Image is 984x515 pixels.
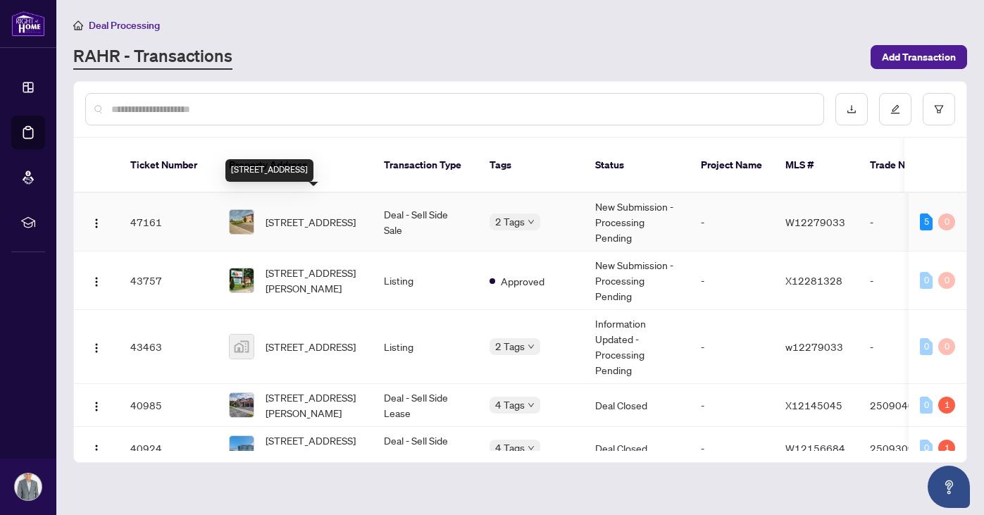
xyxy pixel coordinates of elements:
div: 0 [920,397,933,414]
span: download [847,104,857,114]
td: - [859,193,957,252]
td: - [690,384,774,427]
span: 4 Tags [495,440,525,456]
td: Listing [373,252,478,310]
td: New Submission - Processing Pending [584,193,690,252]
button: Logo [85,437,108,459]
span: w12279033 [785,340,843,353]
td: - [690,252,774,310]
span: down [528,343,535,350]
td: 40985 [119,384,218,427]
button: Logo [85,269,108,292]
td: Deal - Sell Side Lease [373,427,478,470]
img: Logo [91,401,102,412]
img: Logo [91,276,102,287]
td: 47161 [119,193,218,252]
td: Deal Closed [584,384,690,427]
span: down [528,445,535,452]
span: [STREET_ADDRESS][PERSON_NAME] [266,265,361,296]
button: download [835,93,868,125]
button: Logo [85,394,108,416]
span: down [528,218,535,225]
img: thumbnail-img [230,268,254,292]
td: - [859,310,957,384]
span: [STREET_ADDRESS] [266,214,356,230]
span: 4 Tags [495,397,525,413]
span: down [528,402,535,409]
td: Deal Closed [584,427,690,470]
img: thumbnail-img [230,393,254,417]
span: edit [890,104,900,114]
span: Approved [501,273,544,289]
td: - [690,427,774,470]
td: - [690,193,774,252]
div: 0 [920,440,933,457]
img: Profile Icon [15,473,42,500]
img: logo [11,11,45,37]
th: Property Address [218,138,373,193]
div: 0 [938,338,955,355]
img: Logo [91,342,102,354]
span: W12156684 [785,442,845,454]
button: filter [923,93,955,125]
div: [STREET_ADDRESS] [225,159,313,182]
span: home [73,20,83,30]
span: filter [934,104,944,114]
div: 0 [938,272,955,289]
td: Information Updated - Processing Pending [584,310,690,384]
img: Logo [91,444,102,455]
span: [STREET_ADDRESS][PERSON_NAME] [266,433,361,464]
div: 1 [938,397,955,414]
div: 0 [920,338,933,355]
td: 2509040 [859,384,957,427]
div: 0 [920,272,933,289]
a: RAHR - Transactions [73,44,232,70]
img: Logo [91,218,102,229]
td: New Submission - Processing Pending [584,252,690,310]
span: W12279033 [785,216,845,228]
td: - [859,252,957,310]
td: 43463 [119,310,218,384]
th: Status [584,138,690,193]
button: Logo [85,211,108,233]
img: thumbnail-img [230,335,254,359]
span: 2 Tags [495,338,525,354]
th: Transaction Type [373,138,478,193]
th: Ticket Number [119,138,218,193]
th: Trade Number [859,138,957,193]
td: 2509309 [859,427,957,470]
td: 43757 [119,252,218,310]
span: [STREET_ADDRESS] [266,339,356,354]
button: Logo [85,335,108,358]
td: - [690,310,774,384]
div: 5 [920,213,933,230]
span: Deal Processing [89,19,160,32]
button: edit [879,93,911,125]
span: [STREET_ADDRESS][PERSON_NAME] [266,390,361,421]
div: 1 [938,440,955,457]
span: X12281328 [785,274,842,287]
span: X12145045 [785,399,842,411]
td: 40924 [119,427,218,470]
img: thumbnail-img [230,436,254,460]
th: Project Name [690,138,774,193]
td: Deal - Sell Side Sale [373,193,478,252]
th: MLS # [774,138,859,193]
button: Add Transaction [871,45,967,69]
span: Add Transaction [882,46,956,68]
img: thumbnail-img [230,210,254,234]
button: Open asap [928,466,970,508]
span: 2 Tags [495,213,525,230]
td: Listing [373,310,478,384]
td: Deal - Sell Side Lease [373,384,478,427]
th: Tags [478,138,584,193]
div: 0 [938,213,955,230]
